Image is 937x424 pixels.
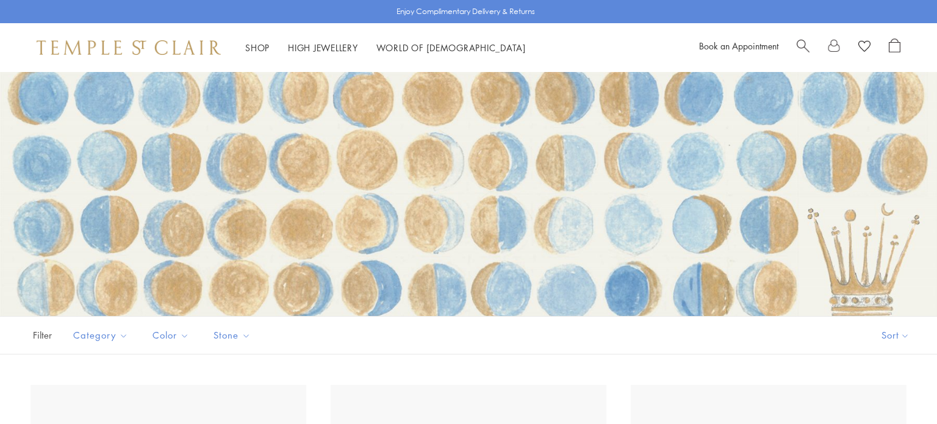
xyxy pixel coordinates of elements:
[67,328,137,343] span: Category
[204,322,260,349] button: Stone
[143,322,198,349] button: Color
[699,40,778,52] a: Book an Appointment
[37,40,221,55] img: Temple St. Clair
[245,40,526,56] nav: Main navigation
[854,317,937,354] button: Show sort by
[889,38,900,57] a: Open Shopping Bag
[858,38,871,57] a: View Wishlist
[64,322,137,349] button: Category
[376,41,526,54] a: World of [DEMOGRAPHIC_DATA]World of [DEMOGRAPHIC_DATA]
[146,328,198,343] span: Color
[207,328,260,343] span: Stone
[797,38,810,57] a: Search
[288,41,358,54] a: High JewelleryHigh Jewellery
[245,41,270,54] a: ShopShop
[397,5,535,18] p: Enjoy Complimentary Delivery & Returns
